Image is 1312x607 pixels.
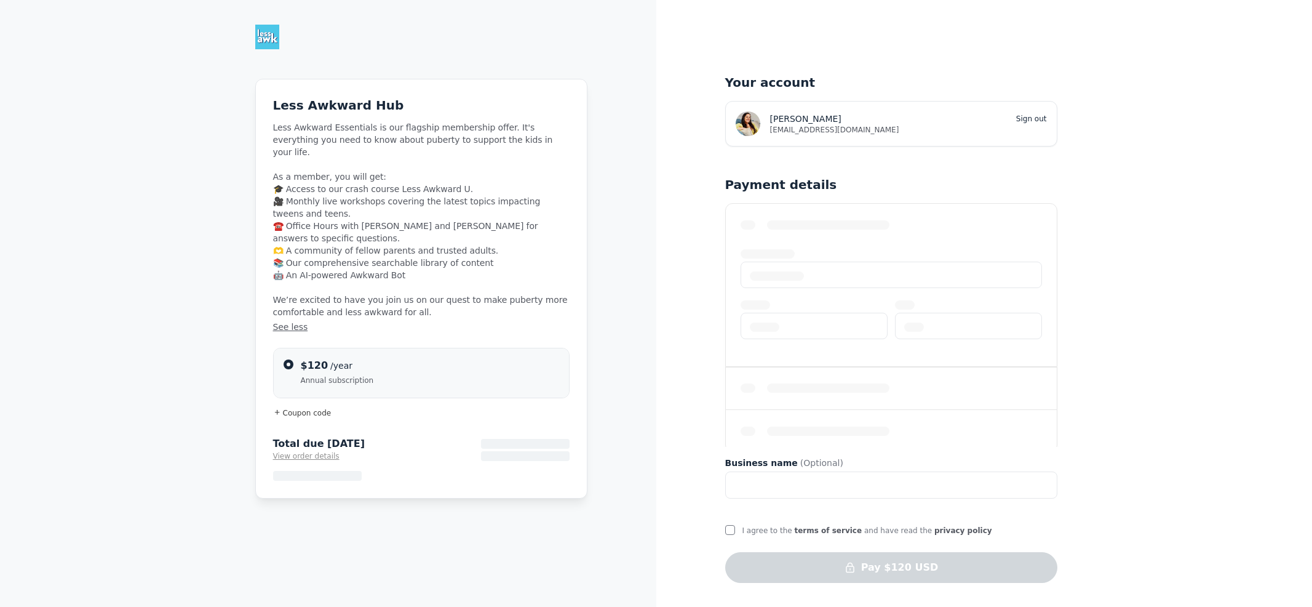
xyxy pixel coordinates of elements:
span: Coupon code [283,409,332,417]
span: [EMAIL_ADDRESS][DOMAIN_NAME] [770,125,1047,135]
a: privacy policy [934,526,992,535]
input: $120/yearAnnual subscription [284,360,293,369]
span: Less Awkward Essentials is our flagship membership offer. It's everything you need to know about ... [273,121,570,333]
span: (Optional) [800,457,843,469]
span: View order details [273,452,340,460]
span: Annual subscription [301,376,374,385]
h5: Your account [725,74,1057,91]
span: Business name [725,457,798,469]
button: View order details [273,451,340,461]
span: Less Awkward Hub [273,98,404,113]
button: Pay $120 USD [725,552,1057,583]
span: /year [330,361,352,371]
span: [PERSON_NAME] [770,113,841,125]
span: $120 [301,360,328,371]
a: terms of service [794,526,862,535]
h5: Payment details [725,176,837,193]
button: See less [273,321,570,333]
a: Sign out [1016,115,1047,123]
span: Total due [DATE] [273,438,365,450]
span: I agree to the and have read the [742,526,992,535]
button: Coupon code [273,408,570,419]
